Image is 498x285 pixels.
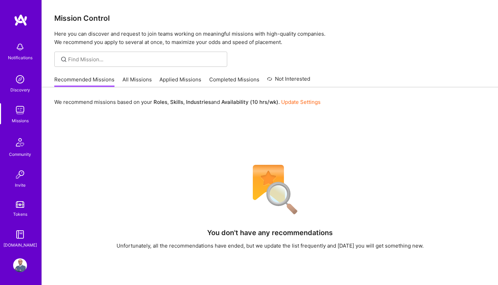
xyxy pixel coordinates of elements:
a: Completed Missions [209,76,259,87]
h4: You don't have any recommendations [207,229,333,237]
img: logo [14,14,28,26]
img: bell [13,40,27,54]
b: Skills [170,99,183,105]
div: Discovery [10,86,30,93]
h3: Mission Control [54,14,486,23]
p: Here you can discover and request to join teams working on meaningful missions with high-quality ... [54,30,486,46]
a: User Avatar [11,258,29,272]
i: icon SearchGrey [60,55,68,63]
div: Invite [15,181,26,189]
img: Community [12,134,28,151]
img: teamwork [13,103,27,117]
a: Recommended Missions [54,76,114,87]
div: Unfortunately, all the recommendations have ended, but we update the list frequently and [DATE] y... [117,242,424,249]
div: Notifications [8,54,33,61]
a: Update Settings [281,99,321,105]
img: tokens [16,201,24,208]
b: Industries [186,99,211,105]
p: We recommend missions based on your , , and . [54,98,321,106]
b: Roles [154,99,167,105]
input: Find Mission... [68,56,222,63]
a: All Missions [122,76,152,87]
img: No Results [241,160,299,219]
div: Missions [12,117,29,124]
img: User Avatar [13,258,27,272]
div: Tokens [13,211,27,218]
img: discovery [13,72,27,86]
a: Applied Missions [159,76,201,87]
b: Availability (10 hrs/wk) [221,99,278,105]
img: guide book [13,228,27,241]
div: Community [9,151,31,158]
a: Not Interested [267,75,310,87]
img: Invite [13,168,27,181]
div: [DOMAIN_NAME] [3,241,37,249]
